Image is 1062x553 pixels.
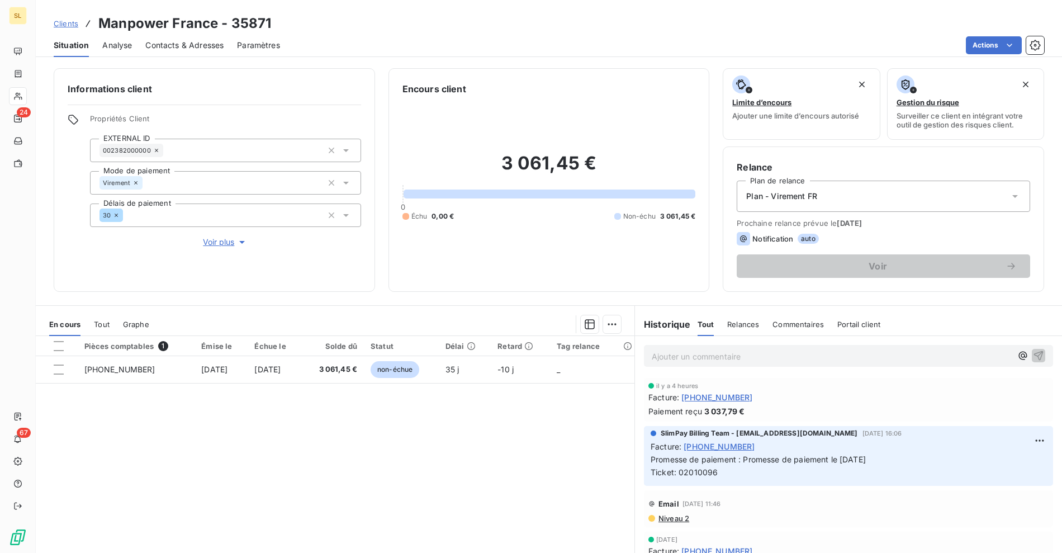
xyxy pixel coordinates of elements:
span: 1 [158,341,168,351]
span: Échu [411,211,428,221]
span: 35 j [445,365,459,374]
span: Promesse de paiement : Promesse de paiement le [DATE] Ticket: 02010096 [651,455,866,477]
span: 0 [401,202,405,211]
div: Échue le [254,342,295,351]
img: Logo LeanPay [9,528,27,546]
span: Clients [54,19,78,28]
span: Facture : [648,391,679,403]
span: Voir plus [203,237,248,248]
div: Pièces comptables [84,341,188,351]
span: non-échue [371,361,419,378]
span: Notification [752,234,793,243]
div: Délai [445,342,484,351]
span: 3 061,45 € [309,364,357,375]
span: [DATE] 11:46 [682,500,721,507]
a: Clients [54,18,78,29]
h6: Encours client [402,82,466,96]
span: 3 037,79 € [704,405,745,417]
div: Tag relance [557,342,628,351]
span: Tout [698,320,714,329]
span: [PHONE_NUMBER] [681,391,752,403]
input: Ajouter une valeur [143,178,151,188]
span: Tout [94,320,110,329]
span: Paiement reçu [648,405,702,417]
span: Contacts & Adresses [145,40,224,51]
span: Email [658,499,679,508]
span: 002382000000 [103,147,151,154]
div: Retard [497,342,543,351]
span: [DATE] [656,536,677,543]
span: Non-échu [623,211,656,221]
span: Portail client [837,320,880,329]
span: Analyse [102,40,132,51]
span: Situation [54,40,89,51]
span: [DATE] 16:06 [862,430,902,437]
div: SL [9,7,27,25]
button: Voir plus [90,236,361,248]
span: Paramètres [237,40,280,51]
span: Relances [727,320,759,329]
span: Commentaires [772,320,824,329]
h6: Historique [635,318,691,331]
span: Ajouter une limite d’encours autorisé [732,111,859,120]
span: 24 [17,107,31,117]
span: Niveau 2 [657,514,689,523]
span: -10 j [497,365,514,374]
span: [DATE] [254,365,281,374]
h6: Informations client [68,82,361,96]
iframe: Intercom live chat [1024,515,1051,542]
span: 0,00 € [432,211,454,221]
span: Virement [103,179,130,186]
span: 3 061,45 € [660,211,696,221]
span: [PHONE_NUMBER] [684,441,755,452]
div: Statut [371,342,432,351]
span: Propriétés Client [90,114,361,130]
button: Actions [966,36,1022,54]
span: SlimPay Billing Team - [EMAIL_ADDRESS][DOMAIN_NAME] [661,428,858,438]
div: Solde dû [309,342,357,351]
span: Graphe [123,320,149,329]
input: Ajouter une valeur [163,145,172,155]
span: 67 [17,428,31,438]
span: [DATE] [837,219,862,228]
span: Surveiller ce client en intégrant votre outil de gestion des risques client. [897,111,1035,129]
span: [DATE] [201,365,227,374]
span: Facture : [651,441,681,452]
span: Limite d’encours [732,98,791,107]
span: Plan - Virement FR [746,191,817,202]
span: 30 [103,212,111,219]
h3: Manpower France - 35871 [98,13,271,34]
span: Voir [750,262,1006,271]
span: il y a 4 heures [656,382,698,389]
button: Gestion du risqueSurveiller ce client en intégrant votre outil de gestion des risques client. [887,68,1044,140]
span: [PHONE_NUMBER] [84,365,155,374]
input: Ajouter une valeur [123,210,132,220]
h2: 3 061,45 € [402,152,696,186]
span: _ [557,365,560,374]
button: Voir [737,254,1030,278]
h6: Relance [737,160,1030,174]
span: Gestion du risque [897,98,959,107]
span: En cours [49,320,80,329]
div: Émise le [201,342,241,351]
span: Prochaine relance prévue le [737,219,1030,228]
span: auto [798,234,819,244]
button: Limite d’encoursAjouter une limite d’encours autorisé [723,68,880,140]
